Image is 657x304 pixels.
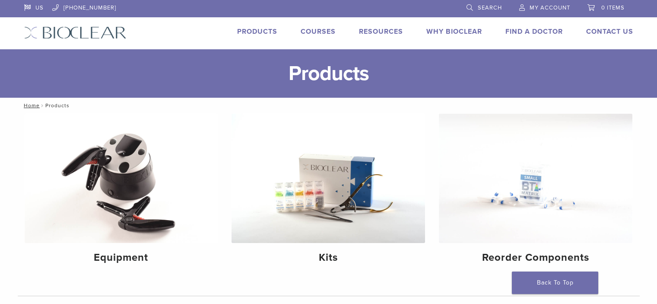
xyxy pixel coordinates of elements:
[18,98,640,113] nav: Products
[478,4,502,11] span: Search
[505,27,563,36] a: Find A Doctor
[32,250,211,266] h4: Equipment
[25,114,218,271] a: Equipment
[238,250,418,266] h4: Kits
[40,103,45,108] span: /
[439,114,632,243] img: Reorder Components
[25,114,218,243] img: Equipment
[301,27,336,36] a: Courses
[232,114,425,243] img: Kits
[601,4,625,11] span: 0 items
[359,27,403,36] a: Resources
[237,27,277,36] a: Products
[439,114,632,271] a: Reorder Components
[512,272,598,294] a: Back To Top
[232,114,425,271] a: Kits
[586,27,633,36] a: Contact Us
[426,27,482,36] a: Why Bioclear
[446,250,625,266] h4: Reorder Components
[24,26,127,39] img: Bioclear
[21,102,40,109] a: Home
[530,4,570,11] span: My Account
